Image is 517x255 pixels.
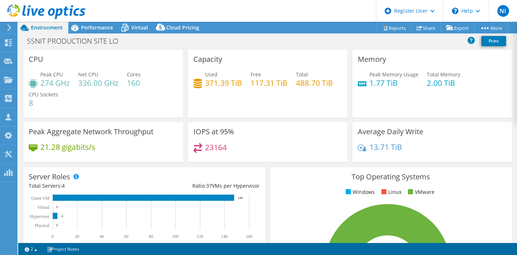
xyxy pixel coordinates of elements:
[251,71,261,78] span: Free
[78,71,98,78] span: Net CPU
[406,188,434,196] li: VMware
[246,234,252,239] text: 160
[369,143,402,151] h4: 13.71 TiB
[344,188,375,196] li: Windows
[75,234,79,239] text: 20
[29,55,43,63] h3: CPU
[144,182,259,190] div: Ratio: VMs per Hypervisor
[29,128,153,136] h3: Peak Aggregate Network Throughput
[29,99,58,107] h4: 8
[193,128,234,136] h3: IOPS at 95%
[427,79,460,87] h4: 2.00 TiB
[30,214,49,219] text: Hypervisor
[377,22,412,33] a: Reports
[206,182,212,189] span: 37
[193,55,222,63] h3: Capacity
[441,22,474,33] a: Export
[81,24,113,31] span: Performance
[56,223,58,227] text: 0
[31,24,63,31] span: Environment
[358,128,423,136] h3: Average Daily Write
[35,223,49,228] text: Physical
[149,234,153,239] text: 80
[296,71,308,78] span: Total
[100,234,104,239] text: 40
[358,55,386,63] h3: Memory
[251,79,288,87] h4: 117.31 TiB
[56,205,58,209] text: 0
[474,22,508,33] a: More
[380,188,401,196] li: Linux
[369,79,418,87] h4: 1.77 TiB
[78,79,119,87] h4: 336.00 GHz
[276,173,506,181] h3: Top Operating Systems
[238,196,243,200] text: 148
[52,234,54,239] text: 0
[127,79,141,87] h4: 160
[131,24,148,31] span: Virtual
[40,79,70,87] h4: 274 GHz
[24,37,129,45] h1: SSNIT PRODUCTION SITE LO
[197,234,203,239] text: 120
[452,8,458,14] svg: \n
[124,234,128,239] text: 60
[40,71,63,78] span: Peak CPU
[42,244,84,254] a: Project Notes
[205,79,242,87] h4: 371.39 TiB
[205,71,217,78] span: Used
[20,244,42,254] a: 2
[62,182,65,189] span: 4
[29,91,58,98] span: CPU Sockets
[29,173,70,181] h3: Server Roles
[205,143,227,151] h4: 23164
[427,71,460,78] span: Total Memory
[369,71,418,78] span: Peak Memory Usage
[166,24,199,31] span: Cloud Pricing
[127,71,141,78] span: Cores
[481,36,506,46] a: Print
[411,22,441,33] a: Share
[221,234,228,239] text: 140
[31,196,49,201] text: Guest VM
[40,143,95,151] h4: 21.28 gigabits/s
[29,182,144,190] div: Total Servers:
[296,79,333,87] h4: 488.70 TiB
[37,205,50,210] text: Virtual
[61,214,63,218] text: 4
[172,234,179,239] text: 100
[497,5,509,17] span: NI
